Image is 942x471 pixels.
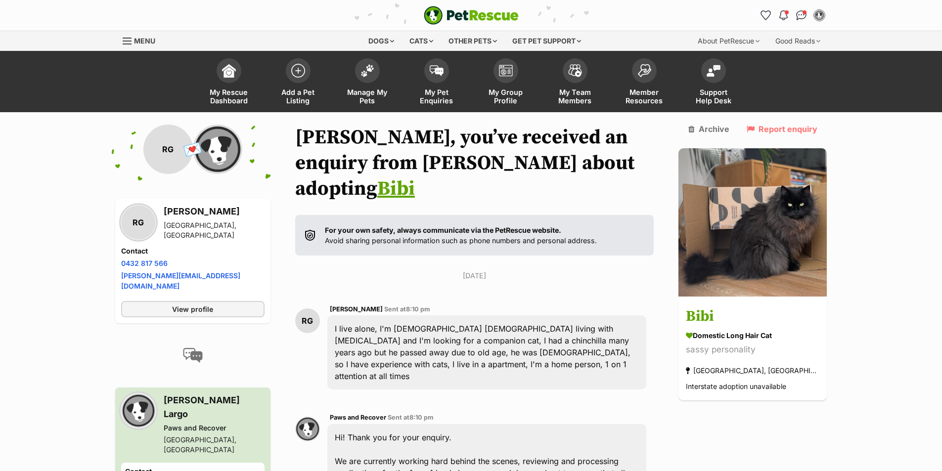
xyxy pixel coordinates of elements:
span: Add a Pet Listing [276,88,320,105]
p: Avoid sharing personal information such as phone numbers and personal address. [325,225,597,246]
a: Archive [688,125,729,133]
img: pet-enquiries-icon-7e3ad2cf08bfb03b45e93fb7055b45f3efa6380592205ae92323e6603595dc1f.svg [430,65,444,76]
a: 0432 817 566 [121,259,168,267]
button: My account [811,7,827,23]
span: Manage My Pets [345,88,390,105]
button: Notifications [776,7,792,23]
div: Cats [403,31,440,51]
ul: Account quick links [758,7,827,23]
span: [PERSON_NAME] [330,305,383,313]
h4: Contact [121,246,265,256]
a: My Pet Enquiries [402,53,471,112]
span: My Pet Enquiries [414,88,459,105]
img: notifications-46538b983faf8c2785f20acdc204bb7945ddae34d4c08c2a6579f10ce5e182be.svg [779,10,787,20]
img: logo-e224e6f780fb5917bec1dbf3a21bbac754714ae5b6737aabdf751b685950b380.svg [424,6,519,25]
a: Member Resources [610,53,679,112]
span: My Group Profile [484,88,528,105]
span: Interstate adoption unavailable [686,383,786,391]
img: Paws and Recover profile pic [295,417,320,441]
h3: [PERSON_NAME] Largo [164,393,265,421]
img: group-profile-icon-3fa3cf56718a62981997c0bc7e787c4b2cf8bcc04b72c1350f741eb67cf2f40e.svg [499,65,513,77]
div: Domestic Long Hair Cat [686,331,819,341]
img: conversation-icon-4a6f8262b818ee0b60e3300018af0b2d0b884aa5de6e9bcb8d3d4eeb1a70a7c4.svg [183,348,203,363]
div: Dogs [361,31,401,51]
h3: [PERSON_NAME] [164,205,265,218]
div: [GEOGRAPHIC_DATA], [GEOGRAPHIC_DATA] [164,435,265,455]
a: My Team Members [540,53,610,112]
a: View profile [121,301,265,317]
a: Report enquiry [747,125,817,133]
div: Other pets [442,31,504,51]
a: My Rescue Dashboard [194,53,264,112]
a: Menu [123,31,162,49]
span: My Team Members [553,88,597,105]
a: PetRescue [424,6,519,25]
img: dashboard-icon-eb2f2d2d3e046f16d808141f083e7271f6b2e854fb5c12c21221c1fb7104beca.svg [222,64,236,78]
div: sassy personality [686,343,819,357]
span: View profile [172,304,213,314]
span: Member Resources [622,88,667,105]
span: Menu [134,37,155,45]
img: member-resources-icon-8e73f808a243e03378d46382f2149f9095a855e16c252ad45f914b54edf8863c.svg [637,64,651,77]
div: [GEOGRAPHIC_DATA], [GEOGRAPHIC_DATA] [686,364,819,378]
img: team-members-icon-5396bd8760b3fe7c0b43da4ab00e1e3bb1a5d9ba89233759b79545d2d3fc5d0d.svg [568,64,582,77]
a: Add a Pet Listing [264,53,333,112]
img: add-pet-listing-icon-0afa8454b4691262ce3f59096e99ab1cd57d4a30225e0717b998d2c9b9846f56.svg [291,64,305,78]
div: [GEOGRAPHIC_DATA], [GEOGRAPHIC_DATA] [164,220,265,240]
img: Bibi [678,148,827,297]
h1: [PERSON_NAME], you’ve received an enquiry from [PERSON_NAME] about adopting [295,125,654,202]
a: My Group Profile [471,53,540,112]
div: RG [143,125,193,174]
span: 8:10 pm [409,414,434,421]
h3: Bibi [686,306,819,328]
a: Support Help Desk [679,53,748,112]
span: Sent at [384,305,430,313]
img: chat-41dd97257d64d25036548639549fe6c8038ab92f7586957e7f3b1b290dea8141.svg [796,10,807,20]
div: Good Reads [768,31,827,51]
div: About PetRescue [691,31,766,51]
span: 💌 [181,139,204,160]
img: manage-my-pets-icon-02211641906a0b7f246fdf0571729dbe1e7629f14944591b6c1af311fb30b64b.svg [360,64,374,77]
a: [PERSON_NAME][EMAIL_ADDRESS][DOMAIN_NAME] [121,271,240,290]
div: RG [121,205,156,240]
div: Paws and Recover [164,423,265,433]
img: Jacki Largo profile pic [814,10,824,20]
span: Support Help Desk [691,88,736,105]
a: Manage My Pets [333,53,402,112]
img: Paws and Recover profile pic [193,125,242,174]
div: Get pet support [505,31,588,51]
strong: For your own safety, always communicate via the PetRescue website. [325,226,561,234]
span: Paws and Recover [330,414,386,421]
a: Favourites [758,7,774,23]
span: 8:10 pm [406,305,430,313]
a: Bibi Domestic Long Hair Cat sassy personality [GEOGRAPHIC_DATA], [GEOGRAPHIC_DATA] Interstate ado... [678,299,827,401]
span: My Rescue Dashboard [207,88,251,105]
a: Bibi [377,176,415,201]
span: Sent at [388,414,434,421]
img: Paws and Recover profile pic [121,393,156,428]
a: Conversations [794,7,809,23]
div: RG [295,308,320,333]
p: [DATE] [295,270,654,281]
img: help-desk-icon-fdf02630f3aa405de69fd3d07c3f3aa587a6932b1a1747fa1d2bba05be0121f9.svg [707,65,720,77]
div: I live alone, I'm [DEMOGRAPHIC_DATA] [DEMOGRAPHIC_DATA] living with [MEDICAL_DATA] and I'm lookin... [327,315,647,389]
